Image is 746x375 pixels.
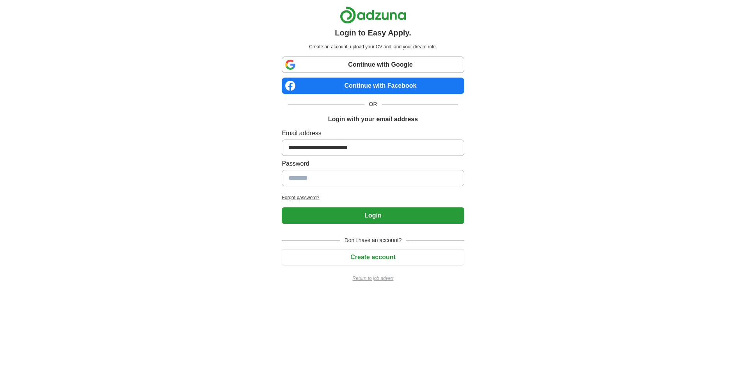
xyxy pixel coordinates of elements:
span: OR [364,100,382,108]
a: Create account [282,254,464,260]
h1: Login with your email address [328,115,418,124]
button: Create account [282,249,464,265]
p: Create an account, upload your CV and land your dream role. [283,43,462,50]
button: Login [282,207,464,224]
a: Continue with Facebook [282,78,464,94]
a: Continue with Google [282,57,464,73]
span: Don't have an account? [340,236,407,244]
img: Adzuna logo [340,6,406,24]
label: Email address [282,129,464,138]
a: Return to job advert [282,275,464,282]
h1: Login to Easy Apply. [335,27,411,39]
a: Forgot password? [282,194,464,201]
label: Password [282,159,464,168]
